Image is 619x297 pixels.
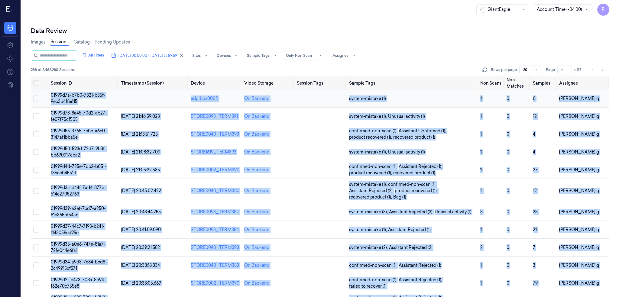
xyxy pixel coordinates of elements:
th: Non Scans [478,76,504,90]
span: 0 [507,149,509,155]
span: 0 [507,227,509,232]
div: STORE0093_TERM391 [191,113,239,120]
th: Assignee [557,76,609,90]
span: [PERSON_NAME] g [559,245,599,250]
button: Select row [33,262,39,268]
button: Select row [33,244,39,250]
span: [PERSON_NAME] g [559,188,599,193]
div: On Backend [244,209,270,215]
span: confirmed-non-scan (1) , [349,163,399,170]
button: Select row [33,149,39,155]
span: [DATE] 20:39:21.582 [121,245,160,250]
span: 0 [507,263,509,268]
span: [DATE] 21:08:32.709 [121,149,160,155]
div: STORE0093_TERM384 [191,227,239,233]
span: 288 of 2,482,280 Sessions [31,67,75,73]
span: [PERSON_NAME] g [559,149,599,155]
span: system-mistake (3) , [349,209,389,215]
span: 0 [507,209,509,215]
span: Bag (1) [393,194,406,200]
span: [PERSON_NAME] g [559,227,599,232]
span: 7 [533,245,535,250]
span: Assistant Rejected (1) , [399,277,443,283]
span: Assistant Rejected (2) [389,244,433,251]
button: Go to next page [598,66,607,74]
span: [PERSON_NAME] g [559,263,599,268]
span: 01999d50-593d-72d7-9b3f-bb690917cba2 [51,146,106,158]
button: Select row [33,209,39,215]
span: 2 [480,245,483,250]
span: 27 [533,167,538,173]
span: recovered product (1) [393,170,435,176]
span: 01999d73-8a45-70d2-ab27-fe07f75cf505 [51,110,107,122]
span: system-mistake (1) , [349,113,388,120]
a: Pending Updates [95,39,130,45]
div: Data Review [31,27,609,35]
span: confirmed-non-scan (1) , [349,128,399,134]
div: On Backend [244,262,270,269]
span: 1 [480,227,482,232]
button: Select row [33,131,39,137]
span: 1 [480,167,482,173]
span: 1 [480,280,482,286]
th: Samples [530,76,557,90]
button: Select row [33,95,39,102]
div: STORE0040_TERM380 [191,188,239,194]
div: STORE0002_TERM390 [191,280,239,286]
span: 0 [507,167,509,173]
span: [PERSON_NAME] g [559,167,599,173]
p: Rows per page [491,67,517,73]
span: system-mistake (1) , [349,149,388,155]
span: Assistant Rejected (1) [388,227,431,233]
button: Select all [33,80,39,86]
span: of 15 [574,67,584,73]
div: On Backend [244,188,270,194]
button: R [597,4,609,16]
span: Assistant Confirmed (1) , [399,128,447,134]
div: STORE0040_TERM393 [191,244,239,251]
span: 3 [480,209,483,215]
span: confirmed-non-scan (1) , [349,277,399,283]
span: recovered product (1) [393,134,435,140]
a: Images [31,39,46,45]
span: 12 [533,114,537,119]
span: 01999d37-44c7-7193-b241-1143058cd95e [51,224,105,235]
button: Select row [33,167,39,173]
div: On Backend [244,227,270,233]
span: 12 [533,188,537,193]
th: Device [188,76,242,90]
span: Assistant Rejected (1) , [399,163,443,170]
th: Sample Tags [347,76,478,90]
span: 21 [533,227,537,232]
button: Select row [33,280,39,286]
span: 01999d35-a0e6-747e-81a7-72fe044e6fa1 [51,241,105,253]
span: system-mistake (1) [349,95,386,102]
div: STORE1619_TERM392 [191,149,239,155]
span: [PERSON_NAME] g [559,96,599,101]
button: Select row [33,188,39,194]
span: 0 [533,96,536,101]
span: Assistant Rejected (2) , [349,188,395,194]
span: Unusual activity (1) [388,149,425,155]
div: On Backend [244,149,270,155]
th: Video Storage [242,76,294,90]
span: 0 [507,245,509,250]
span: 01999d39-a2ef-7cd7-a250-81e365bf54ac [51,206,106,218]
span: 4 [533,149,535,155]
button: Select row [33,113,39,119]
span: [DATE] 20:33:05.669 [121,280,161,286]
span: 25 [533,209,538,215]
span: 1 [480,96,482,101]
span: 3 [533,263,535,268]
th: Session ID [48,76,118,90]
span: product recovered (1) , [395,188,439,194]
span: [PERSON_NAME] g [559,131,599,137]
span: confirmed-non-scan (1) , [349,262,399,269]
span: 01999d3a-d44f-7ad4-877b-514e27052763 [51,185,106,197]
span: 2 [480,188,483,193]
span: Unusual activity (1) [388,113,425,120]
span: 0 [507,114,509,119]
span: 01999d55-3765-7ebc-a6c0-3147af1bba5e [51,128,107,140]
button: All Filters [80,50,106,60]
